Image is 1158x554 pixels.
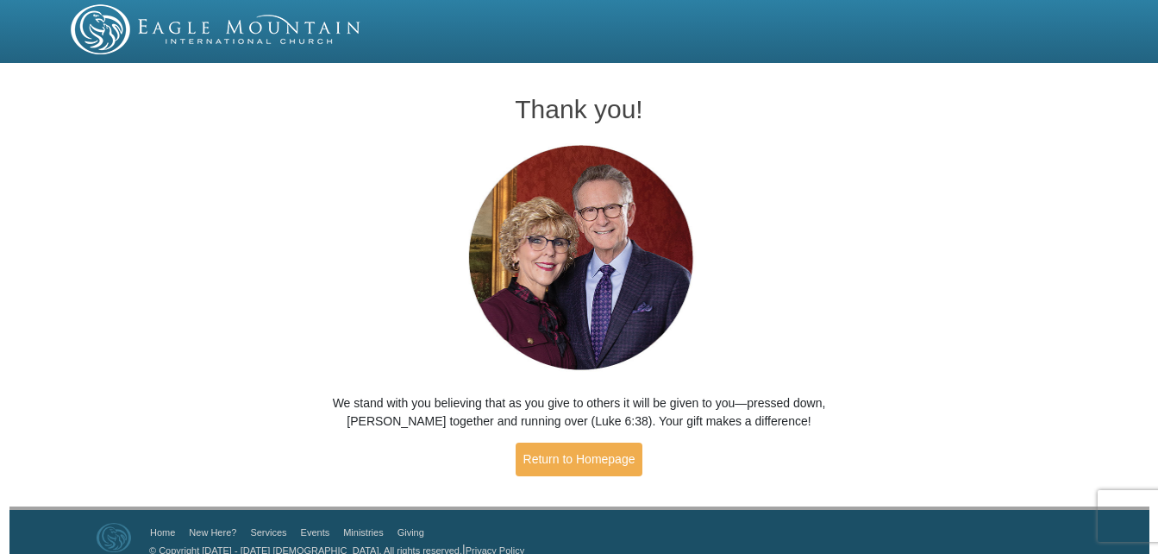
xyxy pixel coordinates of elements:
[397,527,424,538] a: Giving
[298,394,860,431] p: We stand with you believing that as you give to others it will be given to you—pressed down, [PER...
[189,527,236,538] a: New Here?
[298,95,860,123] h1: Thank you!
[452,140,706,377] img: Pastors George and Terri Pearsons
[516,443,643,476] a: Return to Homepage
[250,527,286,538] a: Services
[150,527,175,538] a: Home
[301,527,330,538] a: Events
[71,4,362,54] img: EMIC
[343,527,383,538] a: Ministries
[97,523,131,552] img: Eagle Mountain International Church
